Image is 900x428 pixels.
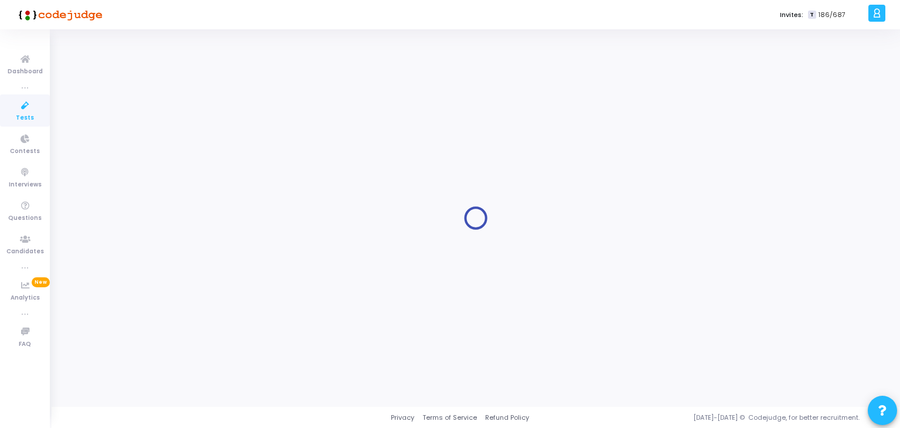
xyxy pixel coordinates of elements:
a: Terms of Service [422,413,477,423]
span: Questions [8,213,42,223]
span: New [32,277,50,287]
span: 186/687 [819,10,846,20]
span: Tests [16,113,34,123]
span: Candidates [6,247,44,257]
img: logo [15,3,103,26]
span: FAQ [19,339,31,349]
span: Dashboard [8,67,43,77]
a: Privacy [391,413,414,423]
span: Analytics [11,293,40,303]
span: Contests [10,147,40,157]
div: [DATE]-[DATE] © Codejudge, for better recruitment. [529,413,885,423]
span: Interviews [9,180,42,190]
a: Refund Policy [485,413,529,423]
span: T [808,11,816,19]
label: Invites: [780,10,803,20]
